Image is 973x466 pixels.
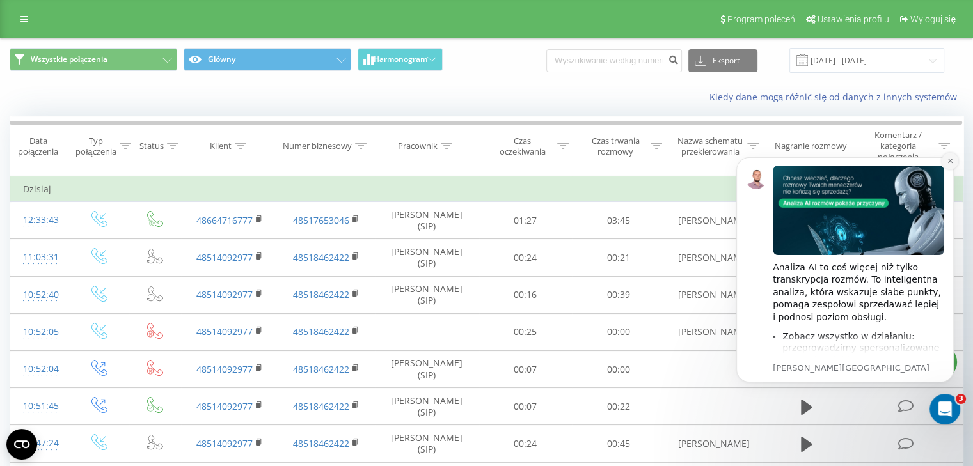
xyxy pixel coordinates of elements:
[677,136,744,157] div: Nazwa schematu przekierowania
[491,136,555,157] div: Czas oczekiwania
[23,245,57,270] div: 11:03:31
[572,276,665,313] td: 00:39
[293,288,349,300] a: 48518462422
[10,176,963,202] td: Dzisiaj
[688,49,757,72] button: Eksport
[479,351,572,388] td: 00:07
[293,214,349,226] a: 48517653046
[374,55,427,64] span: Harmonogram
[479,276,572,313] td: 00:16
[860,130,935,162] div: Komentarz / kategoria połączenia
[196,251,253,263] a: 48514092977
[375,351,479,388] td: [PERSON_NAME] (SIP)
[10,48,177,71] button: Wszystkie połączenia
[956,394,966,404] span: 3
[23,208,57,233] div: 12:33:43
[665,202,761,239] td: [PERSON_NAME]
[665,239,761,276] td: [PERSON_NAME]
[572,425,665,462] td: 00:45
[210,141,232,151] div: Klient
[479,239,572,276] td: 00:24
[375,388,479,425] td: [PERSON_NAME] (SIP)
[572,239,665,276] td: 00:21
[6,429,37,460] button: Open CMP widget
[583,136,647,157] div: Czas trwania rozmowy
[139,141,164,151] div: Status
[293,400,349,412] a: 48518462422
[929,394,960,424] iframe: Intercom live chat
[479,313,572,350] td: 00:25
[196,363,253,375] a: 48514092977
[196,437,253,449] a: 48514092977
[375,276,479,313] td: [PERSON_NAME] (SIP)
[479,388,572,425] td: 00:07
[375,239,479,276] td: [PERSON_NAME] (SIP)
[184,48,351,71] button: Główny
[23,357,57,382] div: 10:52:04
[23,320,57,345] div: 10:52:05
[572,351,665,388] td: 00:00
[572,313,665,350] td: 00:00
[75,136,116,157] div: Typ połączenia
[293,325,349,338] a: 48518462422
[293,363,349,375] a: 48518462422
[717,138,973,431] iframe: Intercom notifications wiadomość
[31,54,107,65] span: Wszystkie połączenia
[23,394,57,419] div: 10:51:45
[665,276,761,313] td: [PERSON_NAME]
[196,400,253,412] a: 48514092977
[398,141,438,151] div: Pracownik
[727,14,795,24] span: Program poleceń
[546,49,682,72] input: Wyszukiwanie według numeru
[10,136,66,157] div: Data połączenia
[572,388,665,425] td: 00:22
[572,202,665,239] td: 03:45
[293,251,349,263] a: 48518462422
[283,141,352,151] div: Numer biznesowy
[196,214,253,226] a: 48664716777
[196,288,253,300] a: 48514092977
[23,283,57,307] div: 10:52:40
[665,313,761,350] td: [PERSON_NAME]
[910,14,956,24] span: Wyloguj się
[375,425,479,462] td: [PERSON_NAME] (SIP)
[479,425,572,462] td: 00:24
[358,48,443,71] button: Harmonogram
[196,325,253,338] a: 48514092977
[293,437,349,449] a: 48518462422
[665,425,761,462] td: [PERSON_NAME]
[375,202,479,239] td: [PERSON_NAME] (SIP)
[479,202,572,239] td: 01:27
[818,14,889,24] span: Ustawienia profilu
[23,431,57,456] div: 10:47:24
[709,91,963,103] a: Kiedy dane mogą różnić się od danych z innych systemów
